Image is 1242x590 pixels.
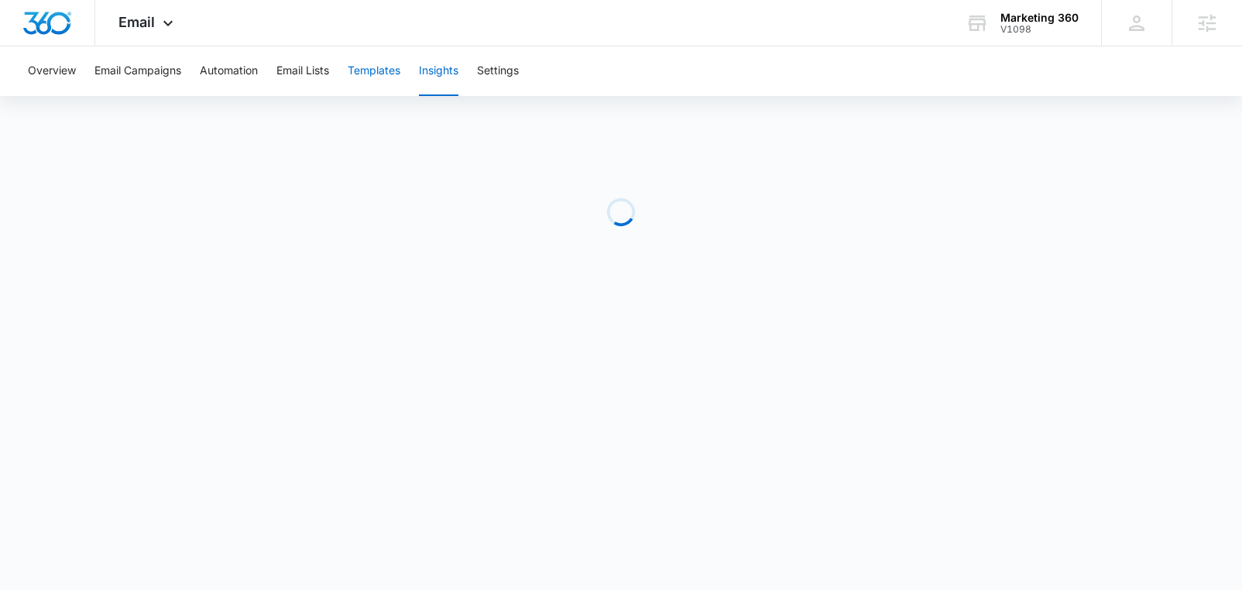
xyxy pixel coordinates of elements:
[28,46,76,96] button: Overview
[276,46,329,96] button: Email Lists
[348,46,400,96] button: Templates
[477,46,519,96] button: Settings
[1000,12,1079,24] div: account name
[200,46,258,96] button: Automation
[419,46,458,96] button: Insights
[118,14,155,30] span: Email
[1000,24,1079,35] div: account id
[94,46,181,96] button: Email Campaigns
